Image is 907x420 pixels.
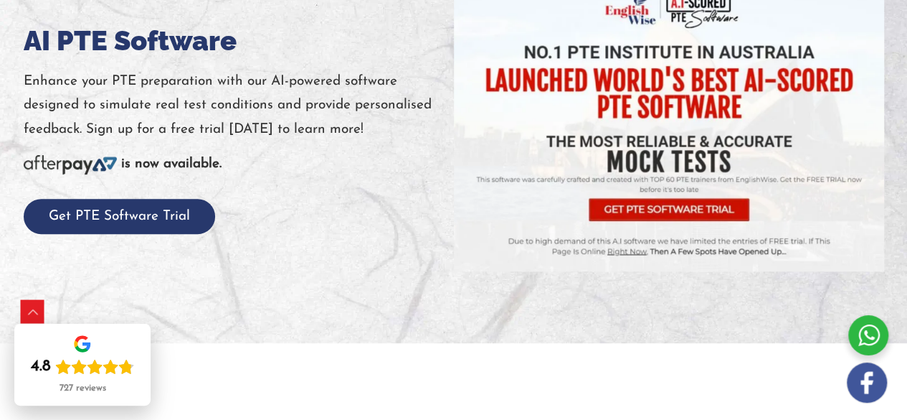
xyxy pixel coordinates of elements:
button: Get PTE Software Trial [24,199,215,234]
a: Get PTE Software Trial [24,210,215,223]
div: 727 reviews [60,383,106,394]
b: is now available. [121,157,222,171]
p: Enhance your PTE preparation with our AI-powered software designed to simulate real test conditio... [24,70,454,141]
div: 4.8 [31,357,51,377]
img: white-facebook.png [847,363,887,403]
img: Afterpay-Logo [24,155,117,174]
div: Rating: 4.8 out of 5 [31,357,134,377]
h1: AI PTE Software [24,23,454,59]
